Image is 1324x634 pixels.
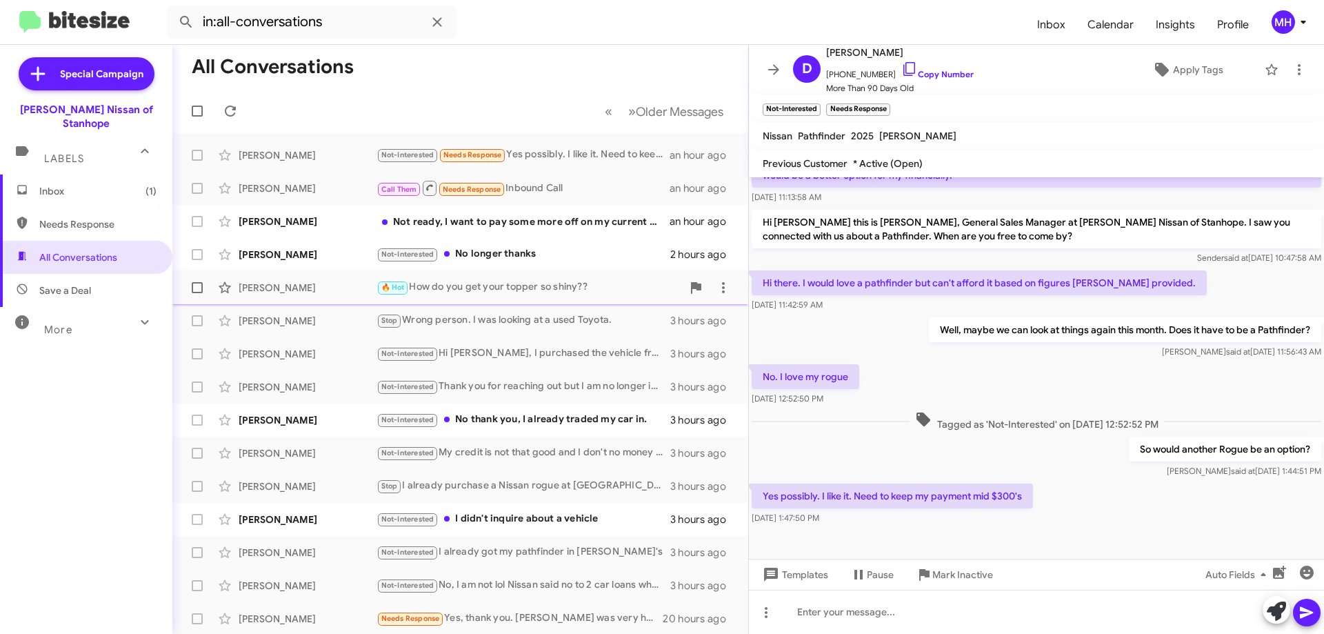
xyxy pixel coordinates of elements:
[752,299,823,310] span: [DATE] 11:42:59 AM
[239,181,377,195] div: [PERSON_NAME]
[377,412,670,428] div: No thank you, I already traded my car in.
[39,184,157,198] span: Inbox
[1173,57,1223,82] span: Apply Tags
[1260,10,1309,34] button: MH
[1145,5,1206,45] a: Insights
[605,103,612,120] span: «
[381,250,434,259] span: Not-Interested
[839,562,905,587] button: Pause
[39,284,91,297] span: Save a Deal
[1162,346,1321,357] span: [PERSON_NAME] [DATE] 11:56:43 AM
[239,413,377,427] div: [PERSON_NAME]
[670,248,737,261] div: 2 hours ago
[901,69,974,79] a: Copy Number
[239,479,377,493] div: [PERSON_NAME]
[1272,10,1295,34] div: MH
[377,346,670,361] div: Hi [PERSON_NAME], I purchased the vehicle from your dealership that same day.
[239,281,377,295] div: [PERSON_NAME]
[1167,466,1321,476] span: [PERSON_NAME] [DATE] 1:44:51 PM
[749,562,839,587] button: Templates
[377,478,670,494] div: I already purchase a Nissan rogue at [GEOGRAPHIC_DATA] back in March. Thank you but please remove...
[752,210,1321,248] p: Hi [PERSON_NAME] this is [PERSON_NAME], General Sales Manager at [PERSON_NAME] Nissan of Stanhope...
[377,313,670,328] div: Wrong person. I was looking at a used Toyota.
[1197,252,1321,263] span: Sender [DATE] 10:47:58 AM
[1205,562,1272,587] span: Auto Fields
[443,185,501,194] span: Needs Response
[752,393,823,404] span: [DATE] 12:52:50 PM
[381,415,434,424] span: Not-Interested
[670,513,737,526] div: 3 hours ago
[192,56,354,78] h1: All Conversations
[905,562,1004,587] button: Mark Inactive
[663,612,737,626] div: 20 hours ago
[752,270,1207,295] p: Hi there. I would love a pathfinder but can't afford it based on figures [PERSON_NAME] provided.
[670,215,737,228] div: an hour ago
[620,97,732,126] button: Next
[752,192,821,202] span: [DATE] 11:13:58 AM
[929,317,1321,342] p: Well, maybe we can look at things again this month. Does it have to be a Pathfinder?
[910,411,1164,431] span: Tagged as 'Not-Interested' on [DATE] 12:52:52 PM
[381,382,434,391] span: Not-Interested
[670,579,737,593] div: 3 hours ago
[377,577,670,593] div: No, I am not lol Nissan said no to 2 car loans when we needed two new cars so we got 2 rogues som...
[597,97,732,126] nav: Page navigation example
[381,185,417,194] span: Call Them
[443,150,502,159] span: Needs Response
[670,413,737,427] div: 3 hours ago
[851,130,874,142] span: 2025
[1129,437,1321,462] p: So would another Rogue be an option?
[44,324,72,336] span: More
[628,103,636,120] span: »
[239,248,377,261] div: [PERSON_NAME]
[239,347,377,361] div: [PERSON_NAME]
[1076,5,1145,45] a: Calendar
[239,612,377,626] div: [PERSON_NAME]
[752,484,1033,508] p: Yes possibly. I like it. Need to keep my payment mid $300's
[670,148,737,162] div: an hour ago
[1026,5,1076,45] a: Inbox
[167,6,457,39] input: Search
[44,152,84,165] span: Labels
[377,215,670,228] div: Not ready, I want to pay some more off on my current vehicle,Thanks anyway
[1194,562,1283,587] button: Auto Fields
[763,103,821,116] small: Not-Interested
[377,611,663,626] div: Yes, thank you. [PERSON_NAME] was very helpful
[853,157,923,170] span: * Active (Open)
[39,217,157,231] span: Needs Response
[670,314,737,328] div: 3 hours ago
[763,157,847,170] span: Previous Customer
[381,581,434,590] span: Not-Interested
[239,546,377,559] div: [PERSON_NAME]
[867,562,894,587] span: Pause
[826,81,974,95] span: More Than 90 Days Old
[239,215,377,228] div: [PERSON_NAME]
[826,61,974,81] span: [PHONE_NUMBER]
[60,67,143,81] span: Special Campaign
[670,446,737,460] div: 3 hours ago
[1226,346,1250,357] span: said at
[932,562,993,587] span: Mark Inactive
[381,316,398,325] span: Stop
[239,446,377,460] div: [PERSON_NAME]
[377,279,682,295] div: How do you get your topper so shiny??
[798,130,845,142] span: Pathfinder
[377,379,670,395] div: Thank you for reaching out but I am no longer interested in the Eclipse. I already purchased a ve...
[381,548,434,557] span: Not-Interested
[1206,5,1260,45] a: Profile
[752,364,859,389] p: No. I love my rogue
[239,314,377,328] div: [PERSON_NAME]
[377,445,670,461] div: My credit is not that good and I don't no money to put down and no co sign
[670,479,737,493] div: 3 hours ago
[752,513,819,523] span: [DATE] 1:47:50 PM
[239,579,377,593] div: [PERSON_NAME]
[670,546,737,559] div: 3 hours ago
[802,58,812,80] span: D
[19,57,154,90] a: Special Campaign
[879,130,956,142] span: [PERSON_NAME]
[670,181,737,195] div: an hour ago
[760,562,828,587] span: Templates
[239,380,377,394] div: [PERSON_NAME]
